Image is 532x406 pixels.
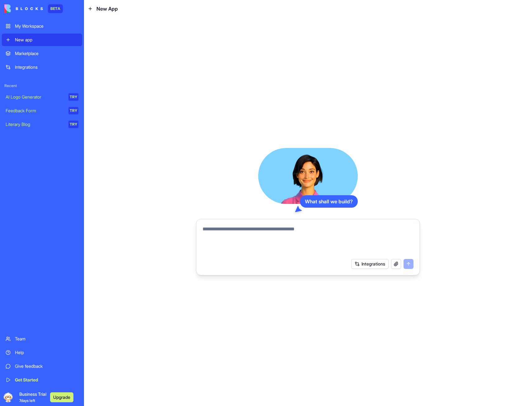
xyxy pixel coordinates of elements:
[96,5,118,12] span: New App
[19,398,35,403] span: 7 days left
[15,37,78,43] div: New app
[2,34,82,46] a: New app
[2,47,82,60] a: Marketplace
[4,4,43,13] img: logo
[68,93,78,101] div: TRY
[6,121,64,127] div: Literary Blog
[15,50,78,57] div: Marketplace
[50,392,73,402] button: Upgrade
[6,94,64,100] div: AI Logo Generator
[2,374,82,386] a: Get Started
[2,61,82,73] a: Integrations
[15,349,78,356] div: Help
[15,23,78,29] div: My Workspace
[2,118,82,131] a: Literary BlogTRY
[15,377,78,383] div: Get Started
[6,108,64,114] div: Feedback Form
[15,336,78,342] div: Team
[68,121,78,128] div: TRY
[3,392,13,402] img: ACg8ocLGL10MPgocw1dy3OHf74kfrcm_mrBPuKNYCEv0cITRnJanEow=s96-c
[2,83,82,88] span: Recent
[2,104,82,117] a: Feedback FormTRY
[4,4,63,13] a: BETA
[48,4,63,13] div: BETA
[2,91,82,103] a: AI Logo GeneratorTRY
[300,195,358,208] div: What shall we build?
[15,64,78,70] div: Integrations
[68,107,78,114] div: TRY
[2,360,82,372] a: Give feedback
[2,333,82,345] a: Team
[19,391,46,404] span: Business Trial
[2,346,82,359] a: Help
[351,259,389,269] button: Integrations
[15,363,78,369] div: Give feedback
[2,20,82,32] a: My Workspace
